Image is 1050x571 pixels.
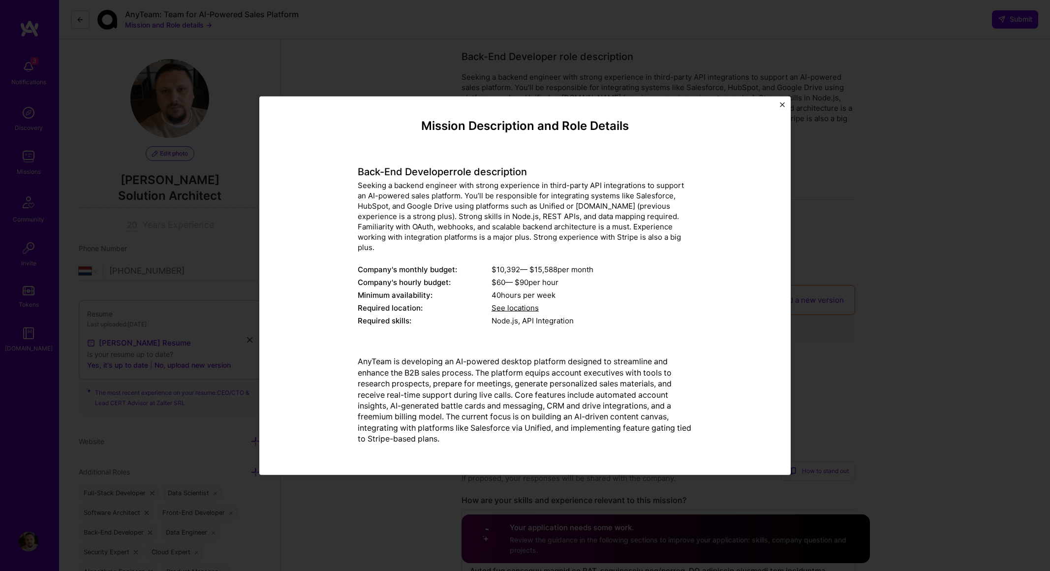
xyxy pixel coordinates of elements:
[780,102,785,113] button: Close
[492,303,539,313] span: See locations
[358,303,492,313] div: Required location:
[492,277,692,287] div: $ 60 — $ 90 per hour
[492,290,692,300] div: 40 hours per week
[358,356,692,444] p: AnyTeam is developing an AI-powered desktop platform designed to streamline and enhance the B2B s...
[358,316,492,326] div: Required skills:
[358,119,692,133] h4: Mission Description and Role Details
[492,316,692,326] div: Node.js, API Integration
[358,180,692,253] div: Seeking a backend engineer with strong experience in third-party API integrations to support an A...
[358,264,492,275] div: Company's monthly budget:
[358,290,492,300] div: Minimum availability:
[358,166,692,178] h4: Back-End Developer role description
[492,264,692,275] div: $ 10,392 — $ 15,588 per month
[358,277,492,287] div: Company's hourly budget:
